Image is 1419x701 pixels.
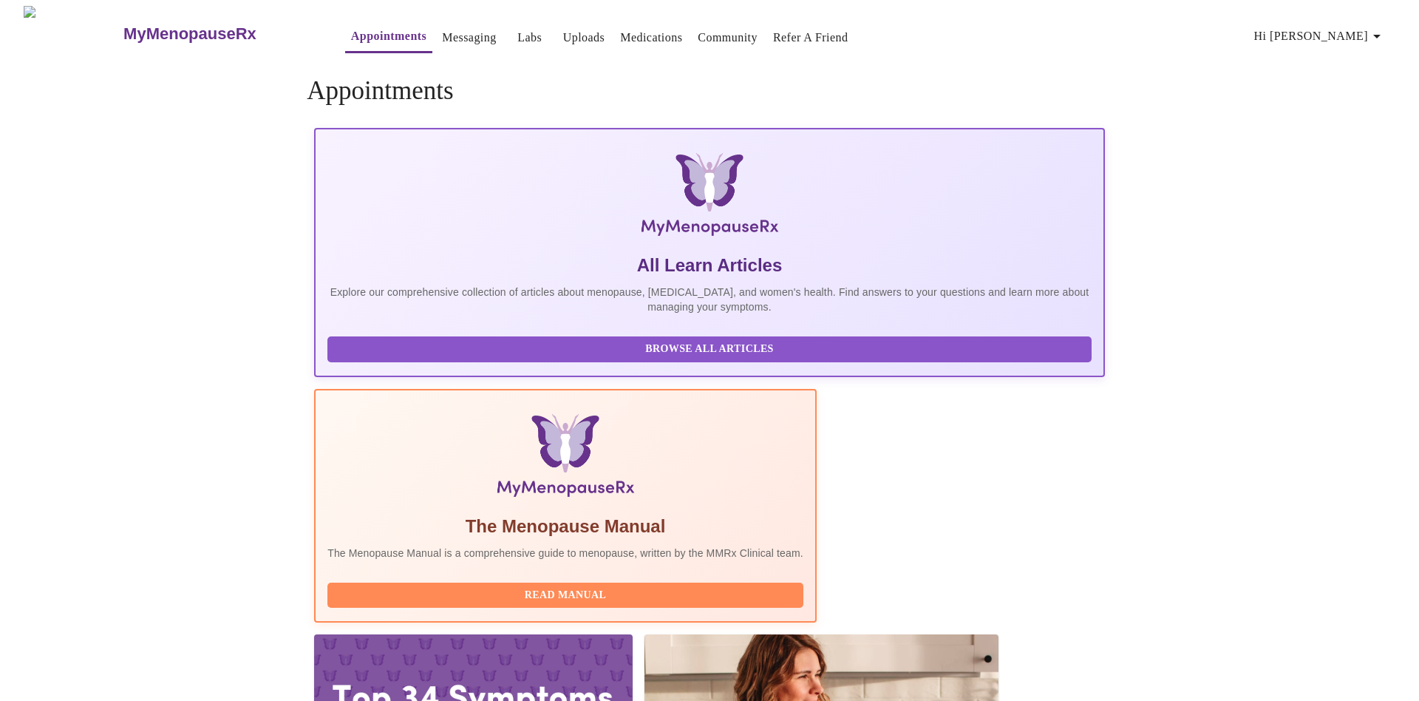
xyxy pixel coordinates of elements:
button: Read Manual [327,583,803,609]
span: Hi [PERSON_NAME] [1254,26,1386,47]
a: MyMenopauseRx [122,8,316,60]
img: MyMenopauseRx Logo [446,153,973,242]
a: Appointments [351,26,426,47]
button: Refer a Friend [767,23,854,53]
button: Medications [614,23,688,53]
button: Messaging [436,23,502,53]
img: MyMenopauseRx Logo [24,6,122,61]
button: Appointments [345,21,432,53]
img: Menopause Manual [403,414,727,503]
button: Hi [PERSON_NAME] [1248,21,1392,51]
h5: The Menopause Manual [327,515,803,538]
h3: MyMenopauseRx [123,24,256,44]
a: Uploads [563,27,605,48]
h5: All Learn Articles [327,254,1092,277]
a: Messaging [442,27,496,48]
button: Uploads [557,23,611,53]
span: Browse All Articles [342,340,1077,359]
a: Read Manual [327,588,807,600]
a: Browse All Articles [327,342,1095,354]
p: Explore our comprehensive collection of articles about menopause, [MEDICAL_DATA], and women's hea... [327,285,1092,314]
button: Labs [506,23,554,53]
p: The Menopause Manual is a comprehensive guide to menopause, written by the MMRx Clinical team. [327,546,803,561]
a: Community [698,27,758,48]
button: Browse All Articles [327,336,1092,362]
span: Read Manual [342,586,789,605]
button: Community [692,23,763,53]
a: Refer a Friend [773,27,848,48]
a: Labs [517,27,542,48]
h4: Appointments [307,76,1112,106]
a: Medications [620,27,682,48]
